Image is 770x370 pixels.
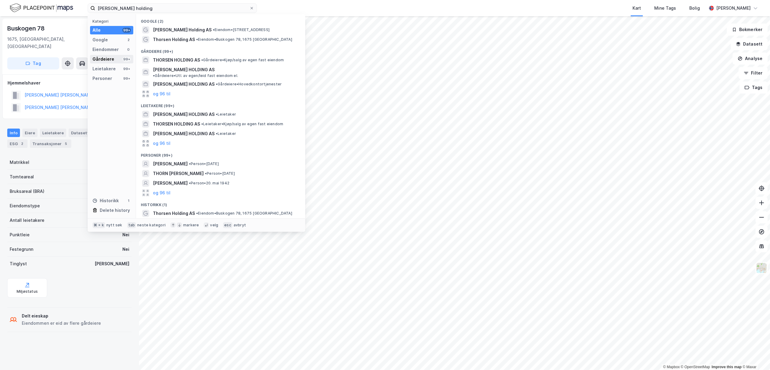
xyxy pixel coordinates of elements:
span: • [205,171,207,176]
span: • [216,112,218,116]
div: avbryt [234,223,246,228]
span: Person • [DATE] [205,171,235,176]
div: 99+ [122,57,131,62]
div: Historikk [92,197,119,204]
div: Festegrunn [10,246,33,253]
div: Delt eieskap [22,312,101,320]
div: 2 [126,37,131,42]
div: Historikk (1) [136,198,305,209]
div: Mine Tags [654,5,676,12]
span: Person • [DATE] [189,161,219,166]
div: Leietakere [92,65,116,72]
div: ESG [7,139,27,148]
span: Leietaker [216,131,236,136]
a: OpenStreetMap [681,365,710,369]
img: Z [756,262,767,274]
span: • [153,73,155,78]
button: Bokmerker [727,24,768,36]
div: 0 [126,47,131,52]
div: Google [92,36,108,43]
button: Tag [7,57,59,69]
div: Delete history [100,207,130,214]
span: • [189,181,191,185]
div: markere [183,223,199,228]
div: Nei [122,231,129,238]
span: Eiendom • [STREET_ADDRESS] [213,27,270,32]
div: Hjemmelshaver [8,79,131,87]
span: Thorsen Holding AS [153,36,195,43]
div: Personer [92,75,112,82]
div: Nei [122,246,129,253]
span: [PERSON_NAME] HOLDING AS [153,66,215,73]
button: og 96 til [153,90,170,97]
span: • [196,211,198,215]
span: Thorsen Holding AS [153,210,195,217]
a: Mapbox [663,365,680,369]
button: og 96 til [153,189,170,196]
div: Tomteareal [10,173,34,180]
div: Datasett [69,129,91,137]
div: nytt søk [106,223,122,228]
span: THORSEN HOLDING AS [153,56,200,64]
span: [PERSON_NAME] HOLDING AS [153,130,215,137]
span: THORSEN HOLDING AS [153,120,200,128]
div: velg [210,223,218,228]
div: Leietakere [40,129,66,137]
div: Alle [92,27,101,34]
span: [PERSON_NAME] [153,160,188,167]
span: Leietaker • Kjøp/salg av egen fast eiendom [201,122,283,126]
span: Eiendom • Buskogen 78, 1675 [GEOGRAPHIC_DATA] [196,37,292,42]
div: Leietakere (99+) [136,99,305,110]
div: Buskogen 78 [7,24,46,33]
span: • [196,37,198,42]
div: Antall leietakere [10,217,44,224]
div: 1 [126,198,131,203]
button: Filter [739,67,768,79]
div: esc [223,222,232,228]
span: [PERSON_NAME] HOLDING AS [153,111,215,118]
div: Gårdeiere [92,56,114,63]
span: Gårdeiere • Utl. av egen/leid fast eiendom el. [153,73,238,78]
div: 99+ [122,76,131,81]
div: Eiendommen er eid av flere gårdeiere [22,320,101,327]
div: Tinglyst [10,260,27,267]
span: Eiendom • Buskogen 78, 1675 [GEOGRAPHIC_DATA] [196,211,292,216]
button: og 96 til [153,140,170,147]
div: Gårdeiere (99+) [136,44,305,55]
div: Miljøstatus [17,289,38,294]
span: • [201,58,203,62]
span: • [189,161,191,166]
div: Eiendomstype [10,202,40,209]
div: Bolig [689,5,700,12]
div: Kart [632,5,641,12]
span: Leietaker [216,112,236,117]
button: Tags [739,81,768,94]
div: Bruksareal (BRA) [10,188,44,195]
div: Kontrollprogram for chat [740,341,770,370]
span: THORN [PERSON_NAME] [153,170,204,177]
div: 5 [63,141,69,147]
span: • [213,27,215,32]
span: [PERSON_NAME] [153,180,188,187]
span: • [216,131,218,136]
div: Punktleie [10,231,30,238]
div: Info [7,129,20,137]
div: Transaksjoner [30,139,71,148]
div: 99+ [122,28,131,33]
span: Gårdeiere • Hovedkontortjenester [216,82,282,87]
div: Google (2) [136,14,305,25]
a: Improve this map [712,365,742,369]
span: Person • 20. mai 1942 [189,181,229,186]
img: logo.f888ab2527a4732fd821a326f86c7f29.svg [10,3,73,13]
span: • [216,82,218,86]
div: Eiendommer [92,46,119,53]
div: [PERSON_NAME] [716,5,751,12]
div: Personer (99+) [136,148,305,159]
div: Matrikkel [10,159,29,166]
div: Kategori [92,19,133,24]
iframe: Chat Widget [740,341,770,370]
div: Eiere [22,129,37,137]
div: tab [127,222,136,228]
div: 2 [19,141,25,147]
span: Gårdeiere • Kjøp/salg av egen fast eiendom [201,58,284,62]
